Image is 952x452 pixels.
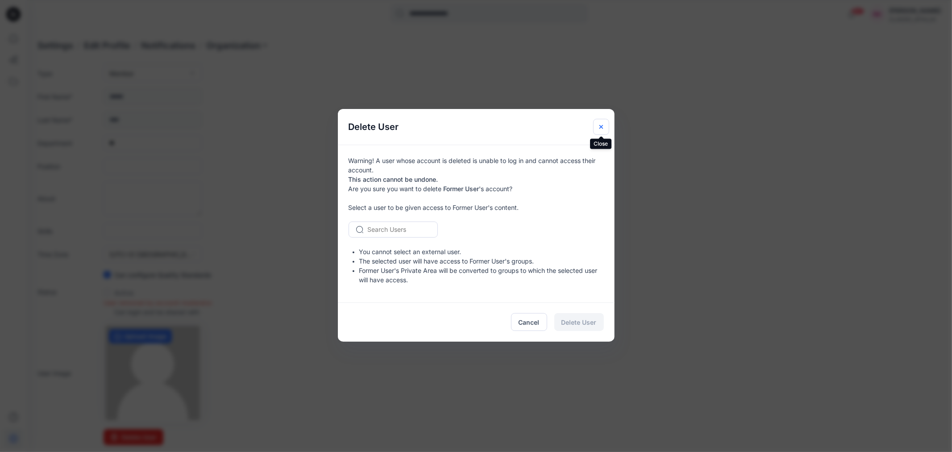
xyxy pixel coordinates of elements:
[338,109,410,145] h5: Delete User
[349,176,438,183] b: This action cannot be undone.
[338,145,615,302] div: Warning! A user whose account is deleted is unable to log in and cannot access their account. Are...
[359,247,604,256] li: You cannot select an external user.
[359,266,604,285] li: Former User's Private Area will be converted to groups to which the selected user will have access.
[511,313,547,331] button: Cancel
[519,318,540,327] span: Cancel
[593,119,609,135] button: Close
[359,256,604,266] li: The selected user will have access to Former User's groups.
[444,185,479,193] b: Former User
